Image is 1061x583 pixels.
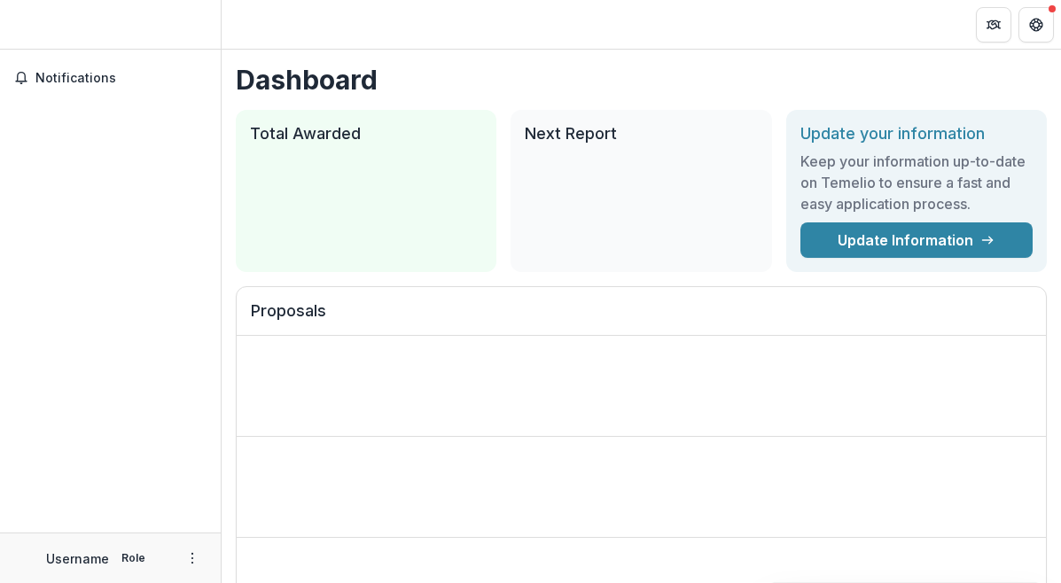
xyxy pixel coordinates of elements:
[7,64,214,92] button: Notifications
[800,124,1033,144] h2: Update your information
[976,7,1011,43] button: Partners
[35,71,207,86] span: Notifications
[1018,7,1054,43] button: Get Help
[46,549,109,568] p: Username
[800,222,1033,258] a: Update Information
[182,548,203,569] button: More
[525,124,757,144] h2: Next Report
[800,151,1033,214] h3: Keep your information up-to-date on Temelio to ensure a fast and easy application process.
[251,301,1032,335] h2: Proposals
[250,124,482,144] h2: Total Awarded
[236,64,1047,96] h1: Dashboard
[116,550,151,566] p: Role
